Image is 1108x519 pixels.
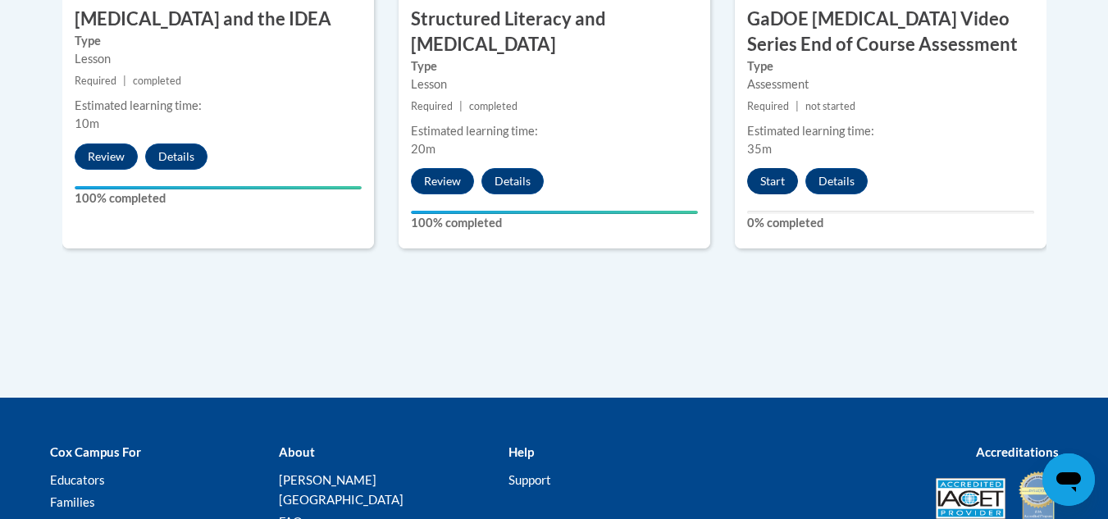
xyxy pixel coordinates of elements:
[747,168,798,194] button: Start
[735,7,1046,57] h3: GaDOE [MEDICAL_DATA] Video Series End of Course Assessment
[796,100,799,112] span: |
[399,7,710,57] h3: Structured Literacy and [MEDICAL_DATA]
[411,214,698,232] label: 100% completed
[75,143,138,170] button: Review
[75,75,116,87] span: Required
[976,444,1059,459] b: Accreditations
[75,32,362,50] label: Type
[75,186,362,189] div: Your progress
[459,100,463,112] span: |
[145,143,207,170] button: Details
[747,214,1034,232] label: 0% completed
[747,122,1034,140] div: Estimated learning time:
[747,142,772,156] span: 35m
[411,211,698,214] div: Your progress
[75,97,362,115] div: Estimated learning time:
[75,189,362,207] label: 100% completed
[279,472,404,507] a: [PERSON_NAME][GEOGRAPHIC_DATA]
[50,494,95,509] a: Families
[411,142,435,156] span: 20m
[469,100,518,112] span: completed
[279,444,315,459] b: About
[411,100,453,112] span: Required
[1042,453,1095,506] iframe: Button to launch messaging window
[508,472,551,487] a: Support
[508,444,534,459] b: Help
[75,116,99,130] span: 10m
[123,75,126,87] span: |
[411,57,698,75] label: Type
[411,168,474,194] button: Review
[747,57,1034,75] label: Type
[481,168,544,194] button: Details
[936,478,1005,519] img: Accredited IACET® Provider
[50,472,105,487] a: Educators
[805,100,855,112] span: not started
[411,75,698,93] div: Lesson
[805,168,868,194] button: Details
[50,444,141,459] b: Cox Campus For
[62,7,374,32] h3: [MEDICAL_DATA] and the IDEA
[133,75,181,87] span: completed
[411,122,698,140] div: Estimated learning time:
[75,50,362,68] div: Lesson
[747,100,789,112] span: Required
[747,75,1034,93] div: Assessment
